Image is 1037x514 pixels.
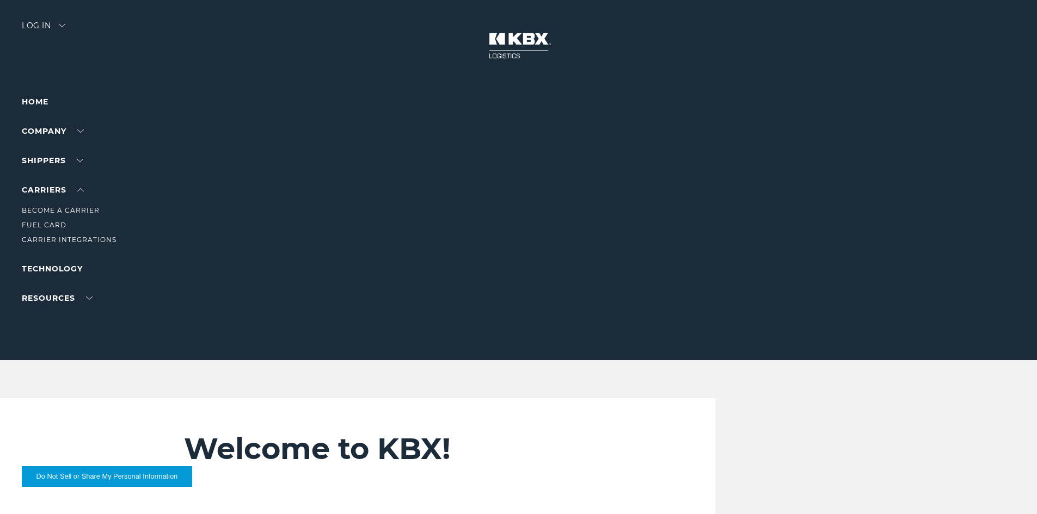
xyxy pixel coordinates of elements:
a: Fuel Card [22,221,66,229]
h2: Welcome to KBX! [184,431,651,467]
a: Company [22,126,84,136]
img: arrow [59,24,65,27]
a: Home [22,97,48,107]
a: Become a Carrier [22,206,100,214]
a: Technology [22,264,83,274]
button: Do Not Sell or Share My Personal Information [22,466,192,487]
div: Log in [22,22,65,38]
a: Carriers [22,185,84,195]
a: SHIPPERS [22,156,83,165]
img: kbx logo [478,22,560,70]
a: Carrier Integrations [22,236,116,244]
a: RESOURCES [22,293,93,303]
